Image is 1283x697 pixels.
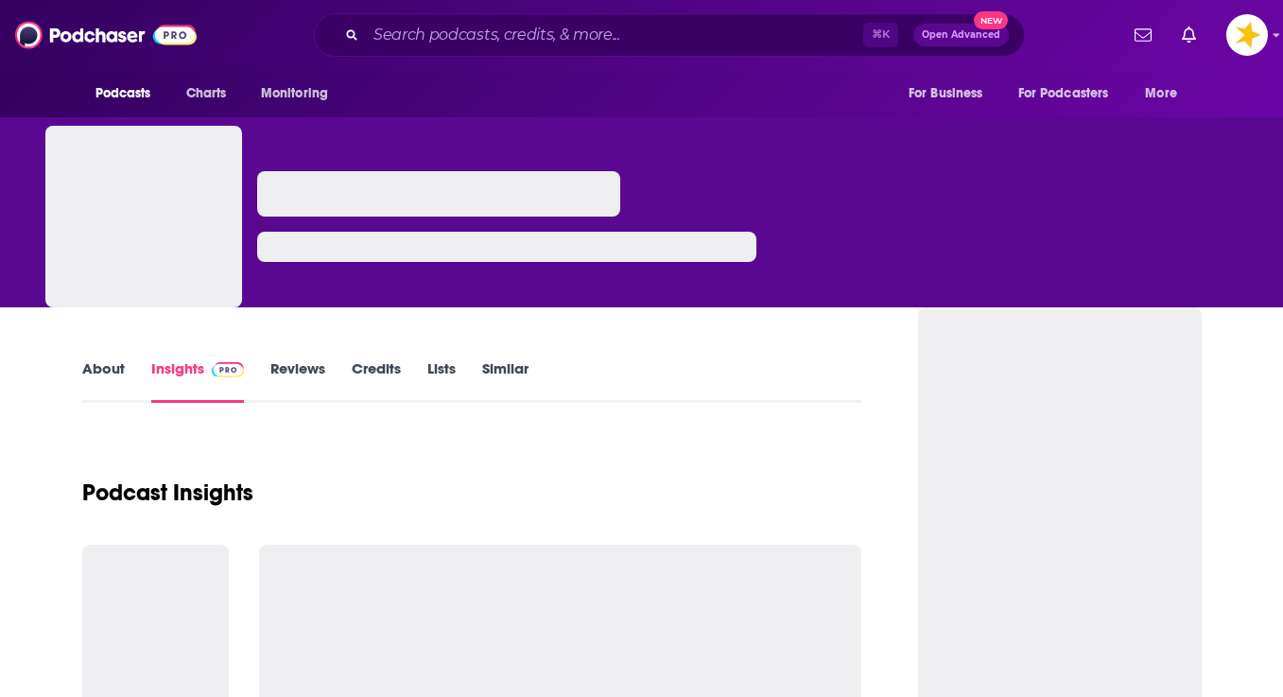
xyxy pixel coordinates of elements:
span: Monitoring [261,80,328,107]
button: Open AdvancedNew [913,24,1009,46]
button: open menu [1006,76,1136,112]
a: Show notifications dropdown [1174,19,1204,51]
button: open menu [82,76,176,112]
span: For Podcasters [1018,80,1109,107]
span: For Business [909,80,983,107]
a: Lists [427,359,456,403]
a: Similar [482,359,529,403]
img: Podchaser Pro [212,362,245,377]
h1: Podcast Insights [82,479,253,507]
a: InsightsPodchaser Pro [151,359,245,403]
span: New [974,11,1008,29]
a: About [82,359,125,403]
div: Search podcasts, credits, & more... [314,13,1025,57]
span: Open Advanced [922,30,1000,40]
button: Show profile menu [1226,14,1268,56]
span: ⌘ K [863,23,898,47]
span: More [1145,80,1177,107]
button: open menu [1132,76,1201,112]
a: Reviews [270,359,325,403]
span: Charts [186,80,227,107]
button: open menu [248,76,353,112]
img: User Profile [1226,14,1268,56]
span: Podcasts [95,80,151,107]
a: Credits [352,359,401,403]
span: Logged in as Spreaker_Prime [1226,14,1268,56]
button: open menu [895,76,1007,112]
a: Show notifications dropdown [1127,19,1159,51]
a: Charts [174,76,238,112]
img: Podchaser - Follow, Share and Rate Podcasts [15,17,197,53]
input: Search podcasts, credits, & more... [366,20,863,50]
